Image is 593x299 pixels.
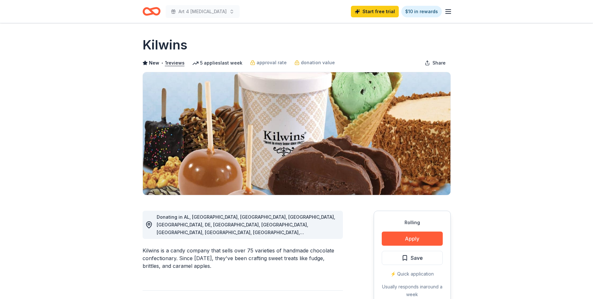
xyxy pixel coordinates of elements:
a: approval rate [250,59,287,66]
button: Art 4 [MEDICAL_DATA] [166,5,240,18]
div: ⚡️ Quick application [382,270,443,278]
button: Apply [382,232,443,246]
a: Start free trial [351,6,399,17]
span: Share [432,59,446,67]
a: $10 in rewards [401,6,442,17]
div: Usually responds in around a week [382,283,443,298]
h1: Kilwins [143,36,187,54]
div: Rolling [382,219,443,226]
span: Save [411,254,423,262]
span: approval rate [257,59,287,66]
span: donation value [301,59,335,66]
div: Kilwins is a candy company that sells over 75 varieties of handmade chocolate confectionary. Sinc... [143,247,343,270]
img: Image for Kilwins [143,72,450,195]
span: • [161,60,163,66]
button: 1reviews [165,59,185,67]
span: Art 4 [MEDICAL_DATA] [179,8,227,15]
div: 5 applies last week [192,59,242,67]
span: New [149,59,159,67]
a: donation value [294,59,335,66]
button: Share [420,57,451,69]
span: Donating in AL, [GEOGRAPHIC_DATA], [GEOGRAPHIC_DATA], [GEOGRAPHIC_DATA], [GEOGRAPHIC_DATA], DE, [... [157,214,335,281]
button: Save [382,251,443,265]
a: Home [143,4,161,19]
